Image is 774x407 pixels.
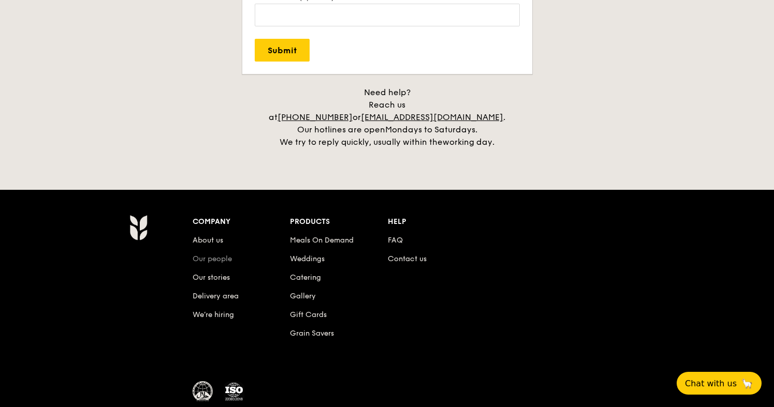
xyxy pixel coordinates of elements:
a: Our people [193,254,232,263]
input: Submit [255,39,310,62]
a: [PHONE_NUMBER] [278,112,353,122]
img: ISO Certified [224,381,244,402]
a: Contact us [388,254,427,263]
img: AYc88T3wAAAABJRU5ErkJggg== [129,215,148,240]
a: Gallery [290,292,316,300]
div: Help [388,215,486,229]
img: MUIS Halal Certified [193,381,213,402]
span: Mondays to Saturdays. [385,125,477,134]
a: [EMAIL_ADDRESS][DOMAIN_NAME] [361,112,503,122]
button: Chat with us🦙 [677,372,762,395]
a: Catering [290,273,321,282]
a: Our stories [193,273,230,282]
span: Chat with us [685,379,737,388]
span: working day. [443,137,494,147]
a: Delivery area [193,292,239,300]
a: Weddings [290,254,325,263]
div: Need help? Reach us at or . Our hotlines are open We try to reply quickly, usually within the [258,86,517,148]
div: Products [290,215,388,229]
a: About us [193,236,223,245]
a: We’re hiring [193,310,234,319]
div: Company [193,215,290,229]
a: Meals On Demand [290,236,354,245]
a: FAQ [388,236,403,245]
a: Grain Savers [290,329,334,338]
a: Gift Cards [290,310,327,319]
span: 🦙 [741,378,753,389]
